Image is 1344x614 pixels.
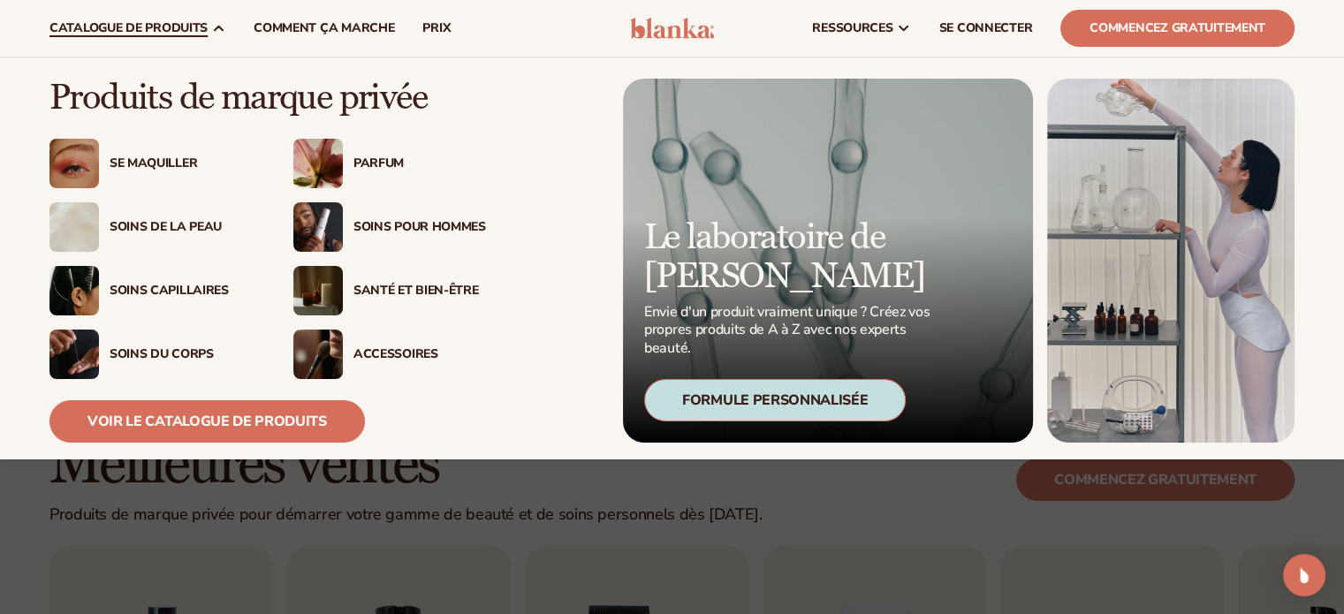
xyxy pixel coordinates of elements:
a: Bougies et encens sur la table. Santé et bien-être [293,266,502,315]
font: Comment ça marche [254,19,394,36]
img: Main d'homme appliquant une crème hydratante. [49,330,99,379]
font: Le laboratoire de [PERSON_NAME] [644,216,924,298]
img: Femme avec du maquillage pour les yeux pailleté. [49,139,99,188]
font: Soins pour hommes [353,218,486,235]
font: SE CONNECTER [939,19,1033,36]
font: Formule personnalisée [682,390,868,410]
a: Cheveux féminins tirés en arrière avec des pinces. Soins capillaires [49,266,258,315]
font: ressources [812,19,892,36]
a: Femme avec un pinceau de maquillage. Accessoires [293,330,502,379]
a: Femme avec du maquillage pour les yeux pailleté. Se maquiller [49,139,258,188]
img: Femme avec un pinceau de maquillage. [293,330,343,379]
font: prix [422,19,451,36]
font: Se maquiller [110,155,197,171]
font: Soins de la peau [110,218,222,235]
img: Homme tenant une bouteille de crème hydratante. [293,202,343,252]
font: Accessoires [353,345,437,362]
a: Échantillon de crème hydratante. Soins de la peau [49,202,258,252]
font: Produits de marque privée [49,76,427,119]
font: Parfum [353,155,404,171]
font: Soins capillaires [110,282,229,299]
font: Envie d'un produit vraiment unique ? Créez vos propres produits de A à Z avec nos experts beauté. [644,302,930,359]
div: Open Intercom Messenger [1283,554,1325,596]
img: Femme dans un laboratoire avec du matériel. [1047,79,1295,443]
font: Soins du corps [110,345,214,362]
font: Voir le catalogue de produits [87,412,327,431]
font: Santé et bien-être [353,282,478,299]
a: Formule du produit microscopique. Le laboratoire de [PERSON_NAME] Envie d'un produit vraiment uni... [623,79,1033,443]
img: Bougies et encens sur la table. [293,266,343,315]
img: Cheveux féminins tirés en arrière avec des pinces. [49,266,99,315]
img: logo [630,18,714,39]
img: Fleur rose en fleurs. [293,139,343,188]
a: Fleur rose en fleurs. Parfum [293,139,502,188]
a: Voir le catalogue de produits [49,400,365,443]
font: Commencez gratuitement [1090,19,1265,36]
a: Homme tenant une bouteille de crème hydratante. Soins pour hommes [293,202,502,252]
font: catalogue de produits [49,19,208,36]
a: Commencez gratuitement [1060,10,1295,47]
a: Main d'homme appliquant une crème hydratante. Soins du corps [49,330,258,379]
img: Échantillon de crème hydratante. [49,202,99,252]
